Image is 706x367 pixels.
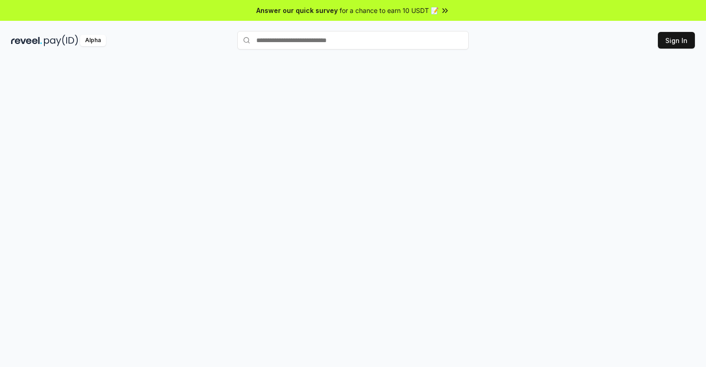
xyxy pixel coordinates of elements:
[44,35,78,46] img: pay_id
[256,6,338,15] span: Answer our quick survey
[340,6,439,15] span: for a chance to earn 10 USDT 📝
[11,35,42,46] img: reveel_dark
[80,35,106,46] div: Alpha
[658,32,695,49] button: Sign In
